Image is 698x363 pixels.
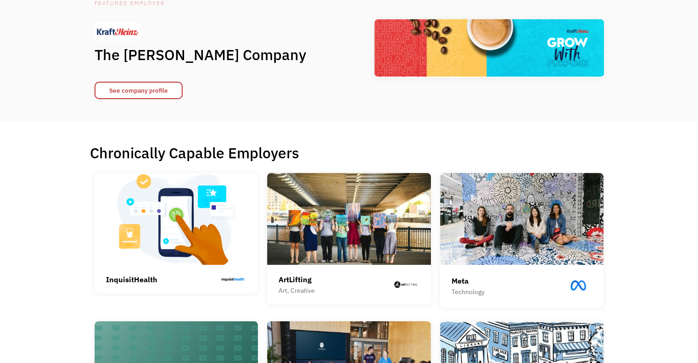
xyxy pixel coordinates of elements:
[279,285,315,296] div: Art, Creative
[267,173,431,304] a: ArtLiftingArt, Creative
[452,275,485,286] div: Meta
[95,82,183,99] a: See company profile
[95,45,324,64] h1: The [PERSON_NAME] Company
[452,286,485,297] div: Technology
[106,274,157,285] div: InquisitHealth
[440,173,604,307] a: MetaTechnology
[90,144,609,162] h1: Chronically Capable Employers
[95,173,258,293] a: InquisitHealth
[279,274,315,285] div: ArtLifting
